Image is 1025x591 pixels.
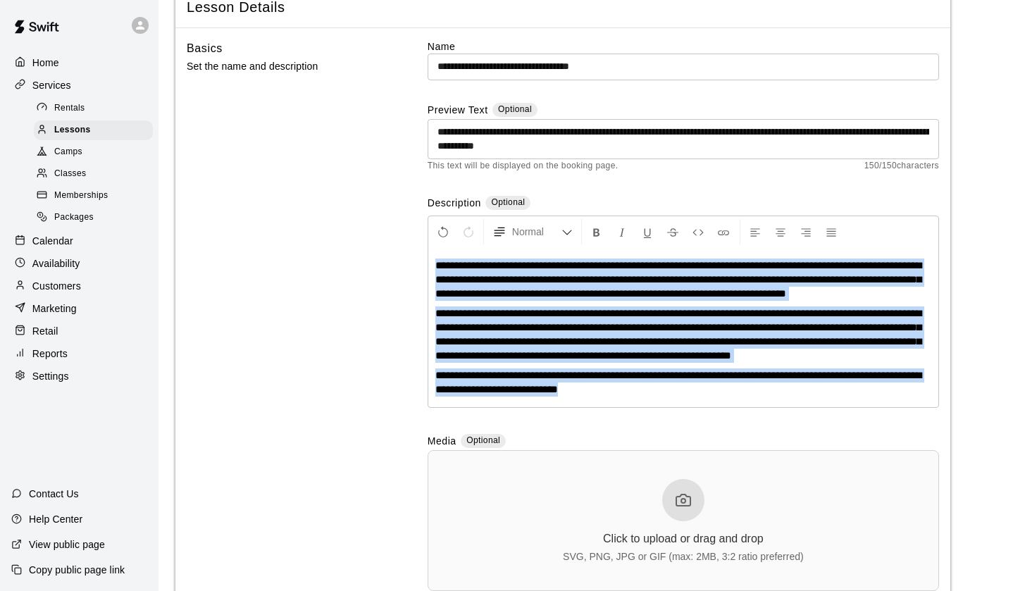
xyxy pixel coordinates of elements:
a: Classes [34,163,159,185]
button: Insert Link [712,219,735,244]
span: Packages [54,211,94,225]
p: Marketing [32,301,77,316]
span: Optional [466,435,500,445]
label: Media [428,434,456,450]
h6: Basics [187,39,223,58]
div: Memberships [34,186,153,206]
div: Rentals [34,99,153,118]
button: Format Underline [635,219,659,244]
p: Home [32,56,59,70]
span: Memberships [54,189,108,203]
p: Set the name and description [187,58,383,75]
a: Lessons [34,119,159,141]
p: Contact Us [29,487,79,501]
p: View public page [29,537,105,552]
a: Customers [11,275,147,297]
a: Settings [11,366,147,387]
label: Preview Text [428,103,488,119]
button: Center Align [769,219,793,244]
p: Services [32,78,71,92]
a: Marketing [11,298,147,319]
p: Reports [32,347,68,361]
label: Name [428,39,939,54]
span: Camps [54,145,82,159]
button: Left Align [743,219,767,244]
button: Right Align [794,219,818,244]
a: Reports [11,343,147,364]
a: Retail [11,321,147,342]
p: Help Center [29,512,82,526]
button: Justify Align [819,219,843,244]
p: Customers [32,279,81,293]
div: Lessons [34,120,153,140]
button: Undo [431,219,455,244]
p: Retail [32,324,58,338]
a: Packages [34,207,159,229]
div: Packages [34,208,153,228]
div: SVG, PNG, JPG or GIF (max: 2MB, 3:2 ratio preferred) [563,551,804,562]
p: Copy public page link [29,563,125,577]
span: Optional [491,197,525,207]
a: Camps [34,142,159,163]
div: Camps [34,142,153,162]
span: Rentals [54,101,85,116]
a: Memberships [34,185,159,207]
p: Calendar [32,234,73,248]
a: Availability [11,253,147,274]
span: This text will be displayed on the booking page. [428,159,619,173]
span: Classes [54,167,86,181]
a: Rentals [34,97,159,119]
a: Services [11,75,147,96]
span: Normal [512,225,561,239]
span: Optional [498,104,532,114]
button: Format Strikethrough [661,219,685,244]
div: Click to upload or drag and drop [603,533,764,545]
button: Redo [456,219,480,244]
p: Settings [32,369,69,383]
label: Description [428,196,481,212]
p: Availability [32,256,80,270]
button: Format Bold [585,219,609,244]
button: Insert Code [686,219,710,244]
div: Classes [34,164,153,184]
a: Calendar [11,230,147,251]
button: Formatting Options [487,219,578,244]
a: Home [11,52,147,73]
span: Lessons [54,123,91,137]
span: 150 / 150 characters [864,159,939,173]
button: Format Italics [610,219,634,244]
